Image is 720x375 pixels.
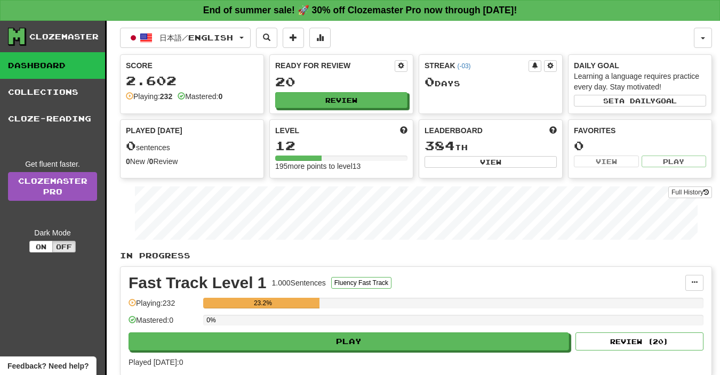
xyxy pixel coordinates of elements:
button: Full History [668,186,712,198]
div: Clozemaster [29,31,99,42]
button: On [29,241,53,252]
div: Playing: [126,91,172,102]
div: Playing: 232 [129,298,198,315]
span: Leaderboard [425,125,483,136]
span: 日本語 / English [159,33,233,42]
strong: 0 [218,92,222,101]
div: Mastered: 0 [129,315,198,332]
strong: End of summer sale! 🚀 30% off Clozemaster Pro now through [DATE]! [203,5,517,15]
button: More stats [309,28,331,48]
span: Played [DATE]: 0 [129,358,183,366]
button: Add sentence to collection [283,28,304,48]
span: Score more points to level up [400,125,407,136]
p: In Progress [120,250,712,261]
strong: 232 [160,92,172,101]
div: 2.602 [126,74,258,87]
span: Open feedback widget [7,361,89,371]
div: sentences [126,139,258,153]
div: Mastered: [178,91,222,102]
button: Play [642,156,707,167]
div: Day s [425,75,557,89]
div: Streak [425,60,529,71]
div: Fast Track Level 1 [129,275,267,291]
span: Played [DATE] [126,125,182,136]
div: New / Review [126,156,258,167]
button: Fluency Fast Track [331,277,391,289]
div: Get fluent faster. [8,159,97,169]
button: Review [275,92,407,108]
div: Dark Mode [8,227,97,238]
a: (-03) [457,62,470,70]
div: 195 more points to level 13 [275,161,407,172]
button: 日本語/English [120,28,251,48]
div: 20 [275,75,407,88]
div: Score [126,60,258,71]
span: 0 [425,74,435,89]
div: th [425,139,557,153]
button: Seta dailygoal [574,95,706,107]
div: Learning a language requires practice every day. Stay motivated! [574,71,706,92]
button: Review (20) [575,332,703,350]
span: 384 [425,138,455,153]
div: 0 [574,139,706,152]
div: Daily Goal [574,60,706,71]
span: a daily [619,97,655,104]
div: 12 [275,139,407,152]
span: Level [275,125,299,136]
button: Off [52,241,76,252]
strong: 0 [126,157,130,166]
div: 23.2% [206,298,319,308]
span: This week in points, UTC [549,125,557,136]
div: 1.000 Sentences [272,278,326,288]
strong: 0 [149,157,154,166]
button: Play [129,332,569,350]
button: Search sentences [256,28,277,48]
button: View [425,156,557,168]
div: Favorites [574,125,706,136]
span: 0 [126,138,136,153]
div: Ready for Review [275,60,395,71]
a: ClozemasterPro [8,172,97,201]
button: View [574,156,639,167]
